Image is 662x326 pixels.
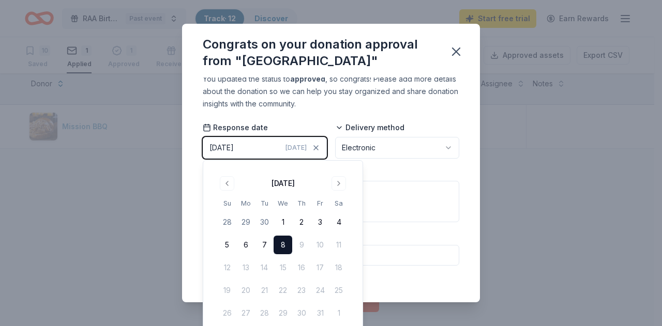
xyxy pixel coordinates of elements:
[255,236,274,254] button: 7
[332,176,346,191] button: Go to next month
[203,137,327,159] button: [DATE][DATE]
[311,198,329,209] th: Friday
[274,198,292,209] th: Wednesday
[292,198,311,209] th: Thursday
[329,198,348,209] th: Saturday
[285,144,307,152] span: [DATE]
[255,198,274,209] th: Tuesday
[255,213,274,231] button: 30
[311,213,329,231] button: 3
[203,73,459,110] div: You updated the status to , so congrats! Please add more details about the donation so we can hel...
[290,74,325,83] b: approved
[218,236,236,254] button: 5
[335,122,404,133] span: Delivery method
[220,176,234,191] button: Go to previous month
[292,213,311,231] button: 2
[236,198,255,209] th: Monday
[218,198,236,209] th: Sunday
[272,177,295,190] div: [DATE]
[203,122,268,133] span: Response date
[274,213,292,231] button: 1
[329,213,348,231] button: 4
[203,36,437,69] div: Congrats on your donation approval from "[GEOGRAPHIC_DATA]"
[209,142,234,154] div: [DATE]
[274,236,292,254] button: 8
[236,236,255,254] button: 6
[218,213,236,231] button: 28
[236,213,255,231] button: 29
